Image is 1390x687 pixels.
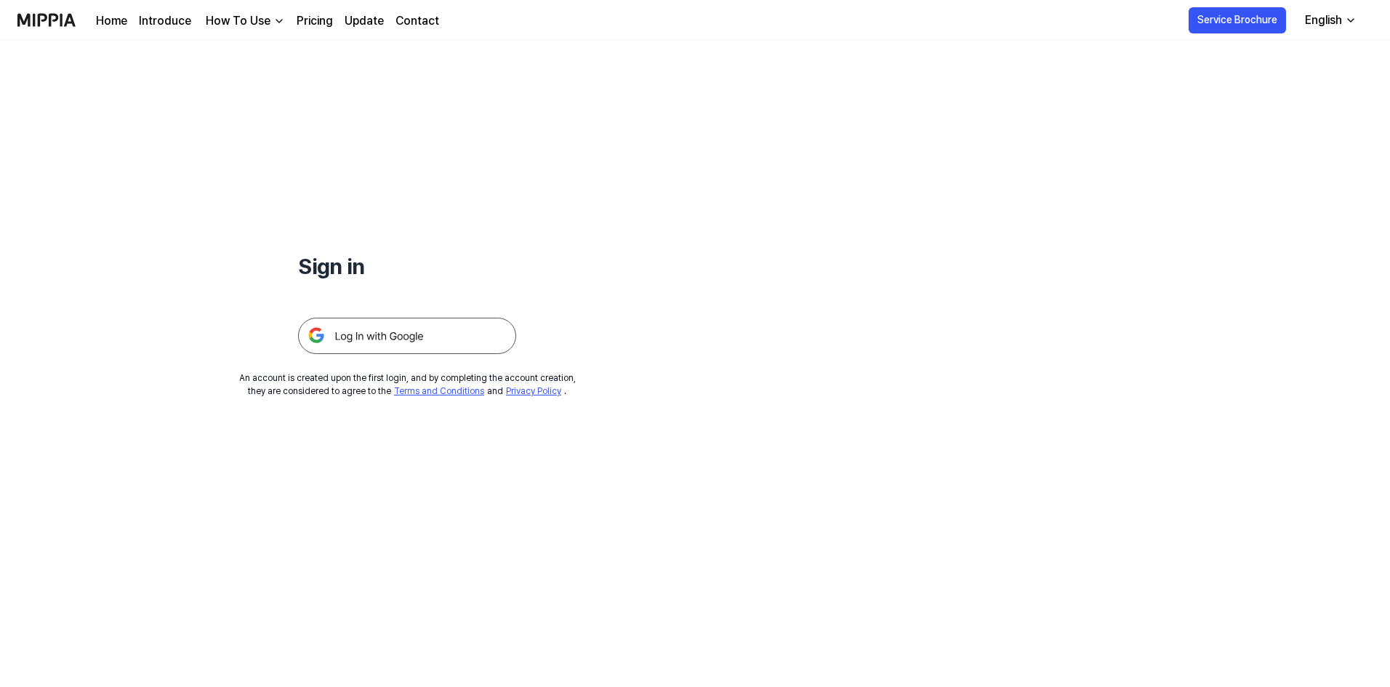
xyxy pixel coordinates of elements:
[1293,6,1365,35] button: English
[298,318,516,354] img: 구글 로그인 버튼
[506,386,561,396] a: Privacy Policy
[139,12,191,30] a: Introduce
[394,386,484,396] a: Terms and Conditions
[203,12,273,30] div: How To Use
[395,12,439,30] a: Contact
[239,371,576,398] div: An account is created upon the first login, and by completing the account creation, they are cons...
[298,250,516,283] h1: Sign in
[1189,7,1286,33] button: Service Brochure
[96,12,127,30] a: Home
[297,12,333,30] a: Pricing
[345,12,384,30] a: Update
[203,12,285,30] button: How To Use
[1302,12,1345,29] div: English
[273,15,285,27] img: down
